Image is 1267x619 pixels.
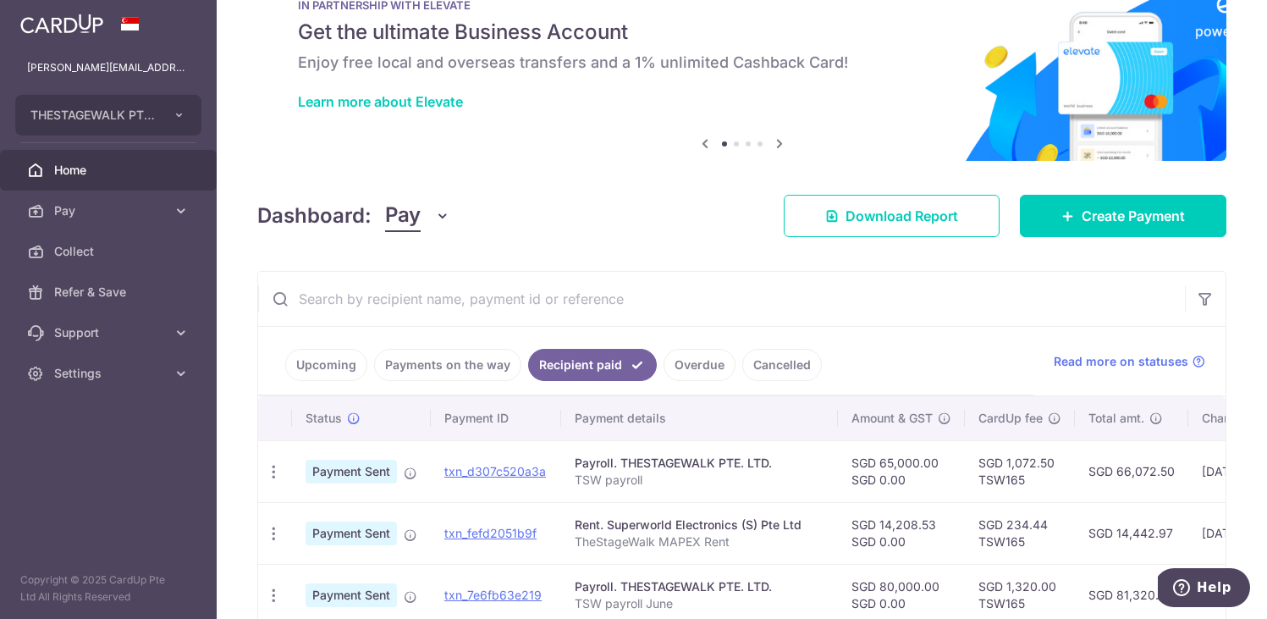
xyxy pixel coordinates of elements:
[838,440,965,502] td: SGD 65,000.00 SGD 0.00
[838,502,965,564] td: SGD 14,208.53 SGD 0.00
[54,365,166,382] span: Settings
[664,349,735,381] a: Overdue
[285,349,367,381] a: Upcoming
[298,53,1186,73] h6: Enjoy free local and overseas transfers and a 1% unlimited Cashback Card!
[444,588,542,602] a: txn_7e6fb63e219
[54,243,166,260] span: Collect
[965,440,1075,502] td: SGD 1,072.50 TSW165
[978,410,1043,427] span: CardUp fee
[257,201,372,231] h4: Dashboard:
[846,206,958,226] span: Download Report
[374,349,521,381] a: Payments on the way
[1054,353,1205,370] a: Read more on statuses
[742,349,822,381] a: Cancelled
[575,578,824,595] div: Payroll. THESTAGEWALK PTE. LTD.
[27,59,190,76] p: [PERSON_NAME][EMAIL_ADDRESS][DOMAIN_NAME]
[1088,410,1144,427] span: Total amt.
[15,95,201,135] button: THESTAGEWALK PTE. LTD.
[1158,568,1250,611] iframe: Opens a widget where you can find more information
[1075,502,1188,564] td: SGD 14,442.97
[258,272,1185,326] input: Search by recipient name, payment id or reference
[575,595,824,612] p: TSW payroll June
[1020,195,1226,237] a: Create Payment
[54,324,166,341] span: Support
[575,455,824,472] div: Payroll. THESTAGEWALK PTE. LTD.
[306,522,397,545] span: Payment Sent
[575,533,824,550] p: TheStageWalk MAPEX Rent
[30,107,156,124] span: THESTAGEWALK PTE. LTD.
[444,526,537,540] a: txn_fefd2051b9f
[1054,353,1188,370] span: Read more on statuses
[54,162,166,179] span: Home
[306,460,397,484] span: Payment Sent
[20,14,103,34] img: CardUp
[298,19,1186,46] h5: Get the ultimate Business Account
[575,472,824,489] p: TSW payroll
[431,396,561,440] th: Payment ID
[561,396,838,440] th: Payment details
[385,200,421,232] span: Pay
[54,284,166,301] span: Refer & Save
[306,583,397,607] span: Payment Sent
[528,349,657,381] a: Recipient paid
[965,502,1075,564] td: SGD 234.44 TSW165
[54,202,166,219] span: Pay
[784,195,1000,237] a: Download Report
[1082,206,1185,226] span: Create Payment
[1075,440,1188,502] td: SGD 66,072.50
[306,410,342,427] span: Status
[298,93,463,110] a: Learn more about Elevate
[444,464,546,478] a: txn_d307c520a3a
[575,517,824,533] div: Rent. Superworld Electronics (S) Pte Ltd
[851,410,933,427] span: Amount & GST
[385,200,450,232] button: Pay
